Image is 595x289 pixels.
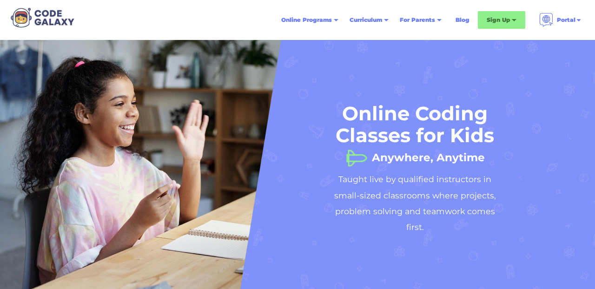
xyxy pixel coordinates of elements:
[327,103,503,146] h1: Online Coding Classes for Kids
[372,148,485,158] h1: Anywhere, Anytime
[276,12,344,28] div: Online Programs
[394,12,447,28] div: For Parents
[400,15,435,25] div: For Parents
[281,15,332,25] div: Online Programs
[557,15,575,25] div: Portal
[478,11,525,29] div: Sign Up
[327,171,503,236] h2: Taught live by qualified instructors in small-sized classrooms where projects, problem solving an...
[534,9,588,31] div: Portal
[450,12,475,28] a: Blog
[487,15,510,25] div: Sign Up
[344,12,394,28] div: Curriculum
[350,15,382,25] div: Curriculum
